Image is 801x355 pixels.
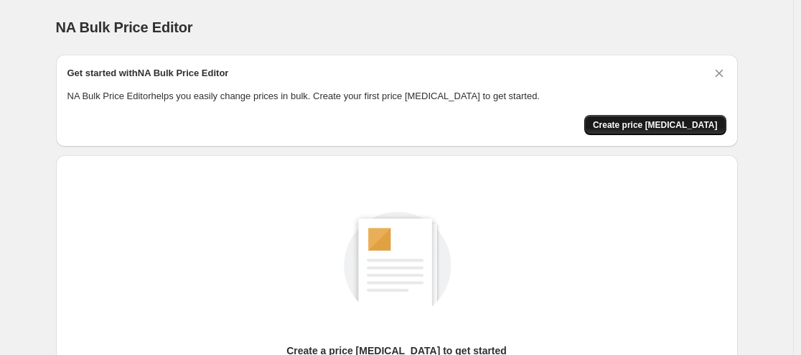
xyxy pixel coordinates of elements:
[67,66,229,80] h2: Get started with NA Bulk Price Editor
[56,19,193,35] span: NA Bulk Price Editor
[67,89,726,103] p: NA Bulk Price Editor helps you easily change prices in bulk. Create your first price [MEDICAL_DAT...
[593,119,718,131] span: Create price [MEDICAL_DATA]
[712,66,726,80] button: Dismiss card
[584,115,726,135] button: Create price change job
